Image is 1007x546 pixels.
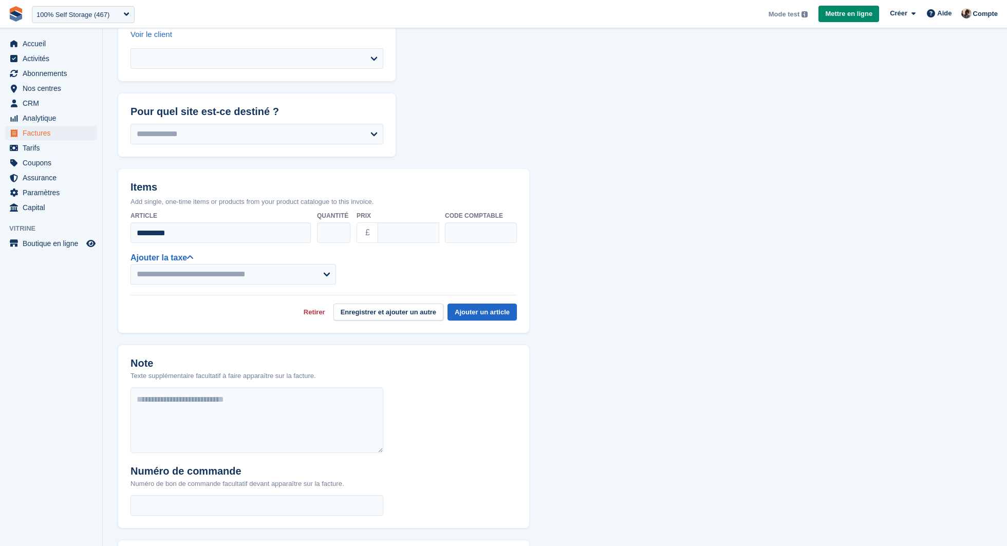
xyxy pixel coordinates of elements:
span: Coupons [23,156,84,170]
span: Mode test [769,9,800,20]
span: Vitrine [9,223,102,234]
a: Voir le client [130,30,172,39]
span: Capital [23,200,84,215]
span: Assurance [23,171,84,185]
p: Numéro de bon de commande facultatif devant apparaître sur la facture. [130,479,344,489]
label: Code comptable [445,211,517,220]
img: Patrick Blanc [961,8,972,18]
a: Retirer [304,307,325,317]
span: Analytique [23,111,84,125]
span: Compte [973,9,998,19]
h2: Pour quel site est-ce destiné ? [130,106,383,118]
button: Enregistrer et ajouter un autre [333,304,443,321]
a: menu [5,96,97,110]
a: Mettre en ligne [818,6,879,23]
span: Créer [890,8,907,18]
a: menu [5,141,97,155]
img: icon-info-grey-7440780725fd019a000dd9b08b2336e03edf1995a4989e88bcd33f0948082b44.svg [801,11,808,17]
span: Mettre en ligne [825,9,872,19]
label: Prix [357,211,439,220]
button: Ajouter un article [447,304,517,321]
a: menu [5,171,97,185]
a: menu [5,156,97,170]
a: menu [5,111,97,125]
a: menu [5,126,97,140]
h2: Note [130,357,316,369]
span: CRM [23,96,84,110]
a: menu [5,185,97,200]
span: Aide [937,8,952,18]
span: Boutique en ligne [23,236,84,251]
p: Add single, one-time items or products from your product catalogue to this invoice. [130,197,517,207]
div: 100% Self Storage (467) [36,10,109,20]
span: Nos centres [23,81,84,96]
span: Paramètres [23,185,84,200]
span: Accueil [23,36,84,51]
h2: Numéro de commande [130,465,344,477]
span: Abonnements [23,66,84,81]
a: menu [5,36,97,51]
a: Ajouter la taxe [130,253,193,262]
span: Tarifs [23,141,84,155]
img: stora-icon-8386f47178a22dfd0bd8f6a31ec36ba5ce8667c1dd55bd0f319d3a0aa187defe.svg [8,6,24,22]
p: Texte supplémentaire facultatif à faire apparaître sur la facture. [130,371,316,381]
a: Boutique d'aperçu [85,237,97,250]
a: menu [5,236,97,251]
h2: Items [130,181,517,195]
label: Quantité [317,211,350,220]
span: Factures [23,126,84,140]
a: menu [5,66,97,81]
label: Article [130,211,311,220]
span: Activités [23,51,84,66]
a: menu [5,200,97,215]
a: menu [5,51,97,66]
a: menu [5,81,97,96]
